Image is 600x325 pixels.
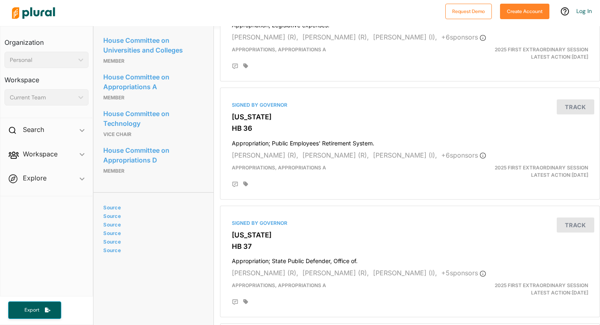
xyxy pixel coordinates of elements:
[441,151,486,159] span: + 6 sponsor s
[243,299,248,305] div: Add tags
[373,269,437,277] span: [PERSON_NAME] (I),
[232,220,588,227] div: Signed by Governor
[232,124,588,132] h3: HB 36
[103,166,203,176] p: Member
[302,269,369,277] span: [PERSON_NAME] (R),
[373,33,437,41] span: [PERSON_NAME] (I),
[232,242,588,250] h3: HB 37
[471,164,594,179] div: Latest Action: [DATE]
[232,282,326,288] span: Appropriations, Appropriations A
[103,108,203,130] a: House Committee on Technology
[232,181,238,188] div: Add Position Statement
[557,99,594,114] button: Track
[445,7,492,15] a: Request Demo
[10,56,75,64] div: Personal
[232,33,298,41] span: [PERSON_NAME] (R),
[243,63,248,69] div: Add tags
[495,46,588,53] span: 2025 First Extraordinary Session
[103,247,201,253] a: Source
[103,71,203,93] a: House Committee on Appropriations A
[500,7,549,15] a: Create Account
[103,34,203,56] a: House Committee on Universities and Colleges
[232,165,326,171] span: Appropriations, Appropriations A
[232,113,588,121] h3: [US_STATE]
[500,4,549,19] button: Create Account
[10,93,75,102] div: Current Team
[103,230,201,236] a: Source
[4,68,89,86] h3: Workspace
[232,231,588,239] h3: [US_STATE]
[445,4,492,19] button: Request Demo
[103,93,203,103] p: Member
[557,217,594,233] button: Track
[103,130,203,139] p: Vice Chair
[19,307,45,314] span: Export
[232,151,298,159] span: [PERSON_NAME] (R),
[232,269,298,277] span: [PERSON_NAME] (R),
[103,213,201,219] a: Source
[23,125,44,134] h2: Search
[232,63,238,70] div: Add Position Statement
[103,222,201,228] a: Source
[232,136,588,147] h4: Appropriation; Public Employees' Retirement System.
[232,101,588,109] div: Signed by Governor
[103,144,203,166] a: House Committee on Appropriations D
[4,31,89,48] h3: Organization
[441,33,486,41] span: + 6 sponsor s
[8,301,61,319] button: Export
[471,46,594,61] div: Latest Action: [DATE]
[471,282,594,296] div: Latest Action: [DATE]
[103,239,201,245] a: Source
[373,151,437,159] span: [PERSON_NAME] (I),
[495,165,588,171] span: 2025 First Extraordinary Session
[243,181,248,187] div: Add tags
[441,269,486,277] span: + 5 sponsor s
[302,151,369,159] span: [PERSON_NAME] (R),
[103,204,201,211] a: Source
[232,254,588,265] h4: Appropriation; State Public Defender, Office of.
[495,282,588,288] span: 2025 First Extraordinary Session
[302,33,369,41] span: [PERSON_NAME] (R),
[232,46,326,53] span: Appropriations, Appropriations A
[232,299,238,305] div: Add Position Statement
[103,56,203,66] p: Member
[576,7,592,15] a: Log In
